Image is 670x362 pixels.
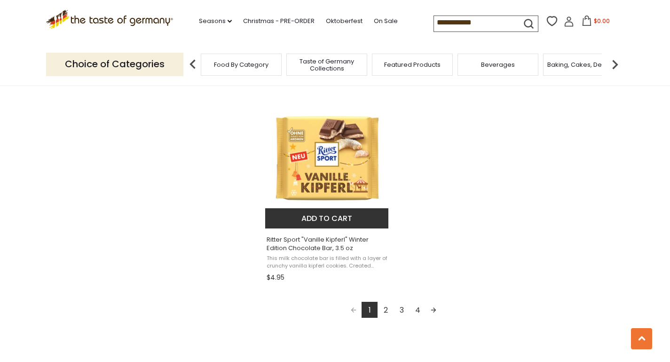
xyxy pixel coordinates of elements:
a: Seasons [199,16,232,26]
a: 2 [378,302,394,318]
span: $4.95 [267,273,284,283]
span: This milk chocolate bar is filled with a layer of crunchy vanilla kipferl cookies. Created specif... [267,255,388,269]
a: 1 [362,302,378,318]
img: next arrow [606,55,624,74]
span: Ritter Sport "Vanille Kipferl" Winter Edition Chocolate Bar, 3.5 oz [267,236,388,252]
a: Oktoberfest [326,16,363,26]
a: 3 [394,302,410,318]
a: On Sale [374,16,398,26]
span: $0.00 [594,17,610,25]
img: previous arrow [183,55,202,74]
a: Ritter Sport "Vanille Kipferl" Winter Edition Chocolate Bar, 3.5 oz [265,87,390,285]
button: $0.00 [576,16,616,30]
a: 4 [410,302,426,318]
a: Food By Category [214,61,268,68]
div: Pagination [267,302,521,321]
button: Add to cart [265,208,389,228]
a: Next page [426,302,441,318]
p: Choice of Categories [46,53,183,76]
a: Christmas - PRE-ORDER [243,16,315,26]
a: Beverages [481,61,515,68]
img: Ritter Sport Vanille Kipferl Winter Edition [265,96,390,220]
a: Featured Products [384,61,441,68]
a: Baking, Cakes, Desserts [547,61,620,68]
a: Taste of Germany Collections [289,58,364,72]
